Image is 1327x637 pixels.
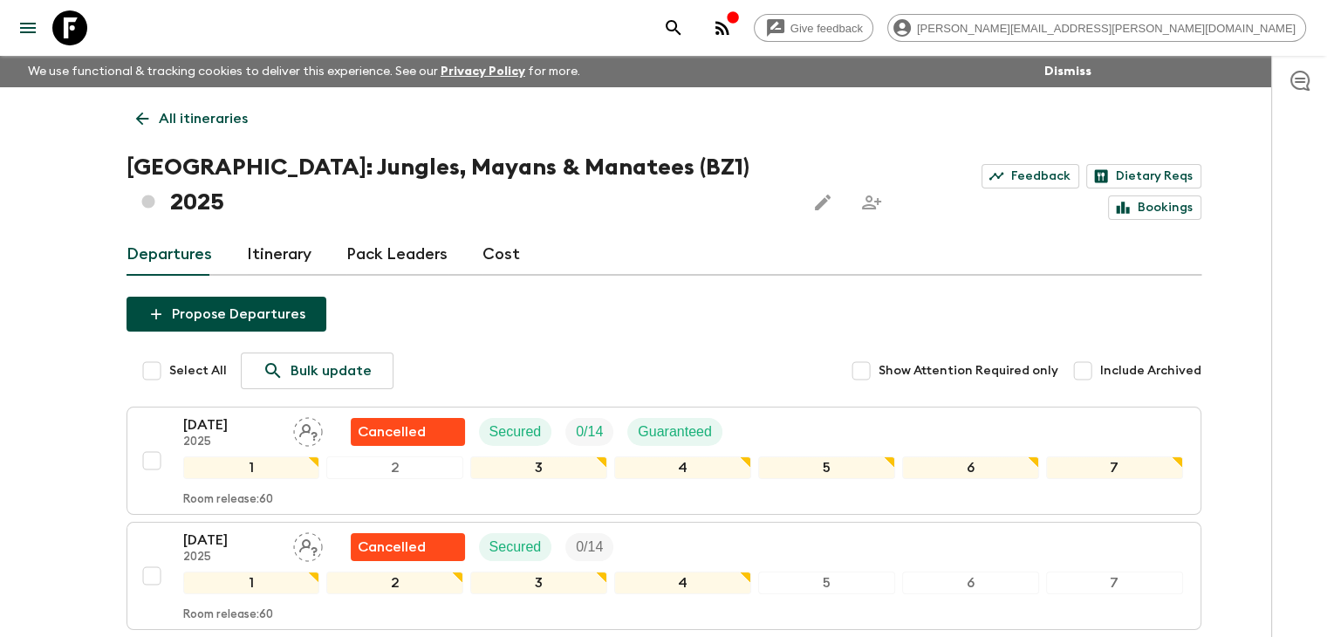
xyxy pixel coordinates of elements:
[127,297,326,332] button: Propose Departures
[576,537,603,558] p: 0 / 14
[1108,195,1201,220] a: Bookings
[169,362,227,380] span: Select All
[1046,572,1183,594] div: 7
[656,10,691,45] button: search adventures
[614,572,751,594] div: 4
[1086,164,1201,188] a: Dietary Reqs
[351,533,465,561] div: Flash Pack cancellation
[291,360,372,381] p: Bulk update
[887,14,1306,42] div: [PERSON_NAME][EMAIL_ADDRESS][PERSON_NAME][DOMAIN_NAME]
[159,108,248,129] p: All itineraries
[293,422,323,436] span: Assign pack leader
[183,572,320,594] div: 1
[902,572,1039,594] div: 6
[127,101,257,136] a: All itineraries
[241,353,393,389] a: Bulk update
[127,234,212,276] a: Departures
[565,418,613,446] div: Trip Fill
[358,537,426,558] p: Cancelled
[982,164,1079,188] a: Feedback
[614,456,751,479] div: 4
[758,572,895,594] div: 5
[1100,362,1201,380] span: Include Archived
[482,234,520,276] a: Cost
[441,65,525,78] a: Privacy Policy
[479,418,552,446] div: Secured
[326,572,463,594] div: 2
[1046,456,1183,479] div: 7
[10,10,45,45] button: menu
[907,22,1305,35] span: [PERSON_NAME][EMAIL_ADDRESS][PERSON_NAME][DOMAIN_NAME]
[183,530,279,551] p: [DATE]
[754,14,873,42] a: Give feedback
[879,362,1058,380] span: Show Attention Required only
[758,456,895,479] div: 5
[358,421,426,442] p: Cancelled
[781,22,872,35] span: Give feedback
[21,56,587,87] p: We use functional & tracking cookies to deliver this experience. See our for more.
[326,456,463,479] div: 2
[127,522,1201,630] button: [DATE]2025Assign pack leaderFlash Pack cancellationSecuredTrip Fill1234567Room release:60
[479,533,552,561] div: Secured
[247,234,311,276] a: Itinerary
[127,407,1201,515] button: [DATE]2025Assign pack leaderFlash Pack cancellationSecuredTrip FillGuaranteed1234567Room release:60
[576,421,603,442] p: 0 / 14
[1040,59,1096,84] button: Dismiss
[489,421,542,442] p: Secured
[346,234,448,276] a: Pack Leaders
[183,551,279,565] p: 2025
[183,493,273,507] p: Room release: 60
[470,456,607,479] div: 3
[489,537,542,558] p: Secured
[183,456,320,479] div: 1
[183,608,273,622] p: Room release: 60
[638,421,712,442] p: Guaranteed
[293,538,323,551] span: Assign pack leader
[183,414,279,435] p: [DATE]
[854,185,889,220] span: Share this itinerary
[183,435,279,449] p: 2025
[470,572,607,594] div: 3
[127,150,791,220] h1: [GEOGRAPHIC_DATA]: Jungles, Mayans & Manatees (BZ1) 2025
[565,533,613,561] div: Trip Fill
[805,185,840,220] button: Edit this itinerary
[902,456,1039,479] div: 6
[351,418,465,446] div: Flash Pack cancellation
